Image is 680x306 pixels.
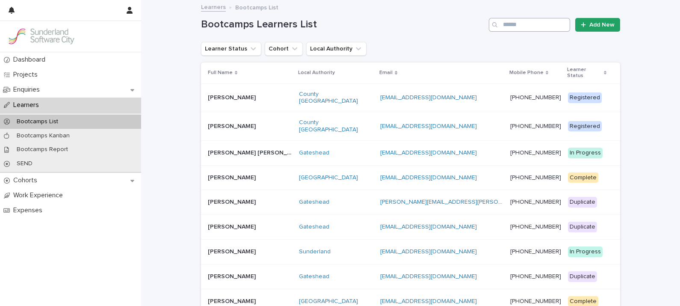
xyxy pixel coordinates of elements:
[380,123,477,129] a: [EMAIL_ADDRESS][DOMAIN_NAME]
[208,271,257,280] p: [PERSON_NAME]
[201,165,620,190] tr: [PERSON_NAME][PERSON_NAME] [GEOGRAPHIC_DATA] [EMAIL_ADDRESS][DOMAIN_NAME] [PHONE_NUMBER] Complete
[510,273,561,279] a: [PHONE_NUMBER]
[265,42,303,56] button: Cohort
[10,86,47,94] p: Enquiries
[380,273,477,279] a: [EMAIL_ADDRESS][DOMAIN_NAME]
[208,296,257,305] p: [PERSON_NAME]
[568,121,602,132] div: Registered
[208,92,257,101] p: [PERSON_NAME]
[509,68,544,77] p: Mobile Phone
[380,199,570,205] a: [PERSON_NAME][EMAIL_ADDRESS][PERSON_NAME][DOMAIN_NAME]
[201,215,620,240] tr: [PERSON_NAME][PERSON_NAME] Gateshead [EMAIL_ADDRESS][DOMAIN_NAME] [PHONE_NUMBER] Duplicate
[379,68,393,77] p: Email
[380,150,477,156] a: [EMAIL_ADDRESS][DOMAIN_NAME]
[510,150,561,156] a: [PHONE_NUMBER]
[380,249,477,255] a: [EMAIL_ADDRESS][DOMAIN_NAME]
[298,68,335,77] p: Local Authority
[299,174,358,181] a: [GEOGRAPHIC_DATA]
[10,206,49,214] p: Expenses
[208,222,257,231] p: [PERSON_NAME]
[575,18,620,32] a: Add New
[306,42,367,56] button: Local Authority
[568,197,597,208] div: Duplicate
[10,132,77,140] p: Bootcamps Kanban
[299,149,329,157] a: Gateshead
[10,146,75,153] p: Bootcamps Report
[10,56,52,64] p: Dashboard
[568,172,598,183] div: Complete
[208,121,257,130] p: [PERSON_NAME]
[208,68,233,77] p: Full Name
[380,175,477,181] a: [EMAIL_ADDRESS][DOMAIN_NAME]
[10,176,44,184] p: Cohorts
[299,199,329,206] a: Gateshead
[201,18,485,31] h1: Bootcamps Learners List
[380,224,477,230] a: [EMAIL_ADDRESS][DOMAIN_NAME]
[589,22,615,28] span: Add New
[510,249,561,255] a: [PHONE_NUMBER]
[299,119,374,134] a: County [GEOGRAPHIC_DATA]
[510,224,561,230] a: [PHONE_NUMBER]
[380,95,477,101] a: [EMAIL_ADDRESS][DOMAIN_NAME]
[201,264,620,289] tr: [PERSON_NAME][PERSON_NAME] Gateshead [EMAIL_ADDRESS][DOMAIN_NAME] [PHONE_NUMBER] Duplicate
[380,298,477,304] a: [EMAIL_ADDRESS][DOMAIN_NAME]
[510,298,561,304] a: [PHONE_NUMBER]
[201,190,620,215] tr: [PERSON_NAME][PERSON_NAME] Gateshead [PERSON_NAME][EMAIL_ADDRESS][PERSON_NAME][DOMAIN_NAME] [PHON...
[201,112,620,141] tr: [PERSON_NAME][PERSON_NAME] County [GEOGRAPHIC_DATA] [EMAIL_ADDRESS][DOMAIN_NAME] [PHONE_NUMBER] R...
[299,298,358,305] a: [GEOGRAPHIC_DATA]
[299,91,374,105] a: County [GEOGRAPHIC_DATA]
[568,247,603,257] div: In Progress
[510,175,561,181] a: [PHONE_NUMBER]
[568,148,603,158] div: In Progress
[489,18,570,32] input: Search
[7,28,75,45] img: GVzBcg19RCOYju8xzymn
[201,2,226,12] a: Learners
[208,247,257,255] p: [PERSON_NAME]
[567,65,602,81] p: Learner Status
[208,148,294,157] p: [PERSON_NAME] [PERSON_NAME]
[201,83,620,112] tr: [PERSON_NAME][PERSON_NAME] County [GEOGRAPHIC_DATA] [EMAIL_ADDRESS][DOMAIN_NAME] [PHONE_NUMBER] R...
[299,223,329,231] a: Gateshead
[201,140,620,165] tr: [PERSON_NAME] [PERSON_NAME][PERSON_NAME] [PERSON_NAME] Gateshead [EMAIL_ADDRESS][DOMAIN_NAME] [PH...
[208,197,257,206] p: [PERSON_NAME]
[201,239,620,264] tr: [PERSON_NAME][PERSON_NAME] Sunderland [EMAIL_ADDRESS][DOMAIN_NAME] [PHONE_NUMBER] In Progress
[299,273,329,280] a: Gateshead
[568,92,602,103] div: Registered
[510,199,561,205] a: [PHONE_NUMBER]
[235,2,278,12] p: Bootcamps List
[201,42,261,56] button: Learner Status
[299,248,331,255] a: Sunderland
[10,101,46,109] p: Learners
[10,118,65,125] p: Bootcamps List
[208,172,257,181] p: [PERSON_NAME]
[10,160,39,167] p: SEND
[10,191,70,199] p: Work Experience
[510,123,561,129] a: [PHONE_NUMBER]
[568,222,597,232] div: Duplicate
[10,71,44,79] p: Projects
[510,95,561,101] a: [PHONE_NUMBER]
[568,271,597,282] div: Duplicate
